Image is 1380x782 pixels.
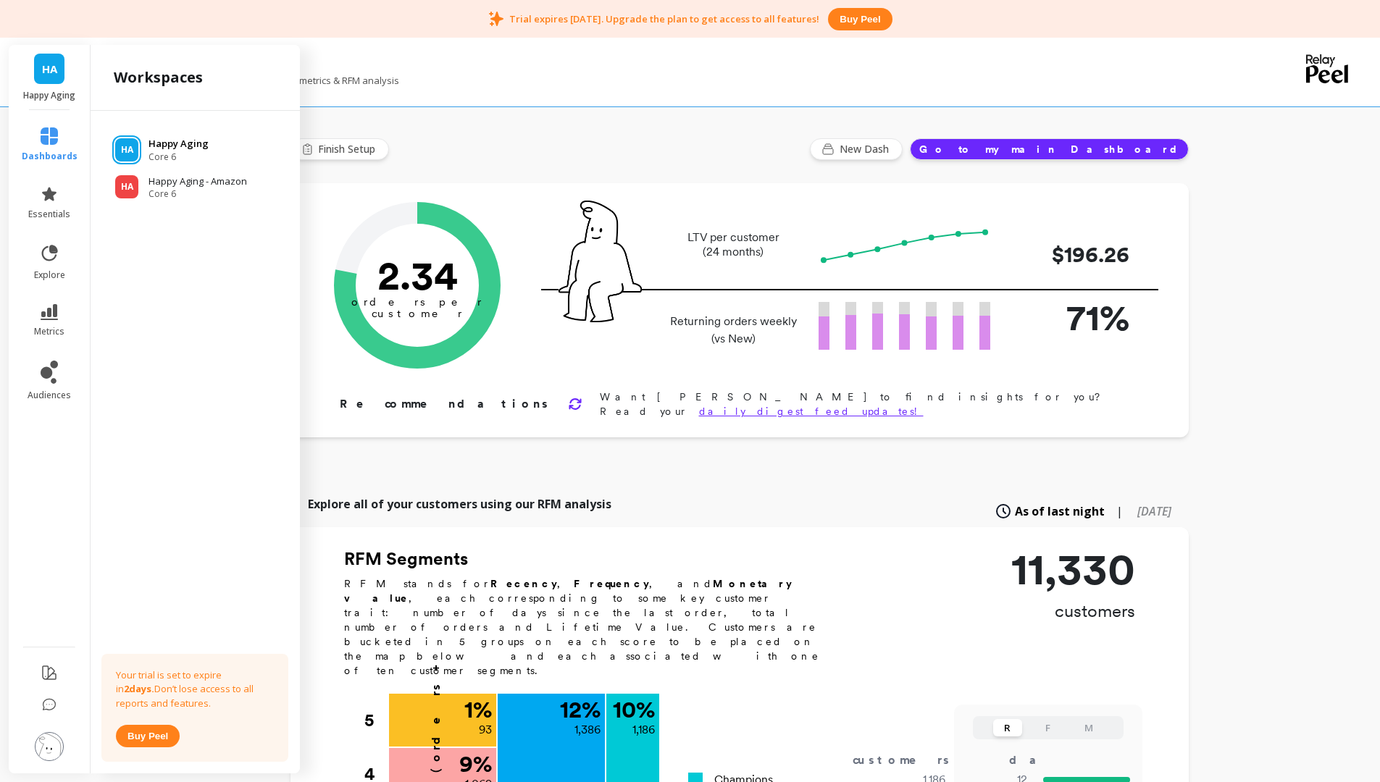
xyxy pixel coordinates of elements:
[1011,547,1135,591] p: 11,330
[479,721,492,739] p: 93
[613,698,655,721] p: 10 %
[116,668,274,711] p: Your trial is set to expire in Don’t lose access to all reports and features.
[34,326,64,337] span: metrics
[666,313,801,348] p: Returning orders weekly (vs New)
[28,390,71,401] span: audiences
[377,251,457,299] text: 2.34
[121,144,133,156] span: HA
[149,188,247,200] span: Core 6
[828,8,892,30] button: Buy peel
[35,732,64,761] img: profile picture
[114,67,203,88] h2: workspaces
[559,201,642,322] img: pal seatted on line
[459,752,492,775] p: 9 %
[699,405,924,417] a: daily digest feed updates!
[22,151,78,162] span: dashboards
[364,694,388,747] div: 5
[600,390,1142,419] p: Want [PERSON_NAME] to find insights for you? Read your
[28,209,70,220] span: essentials
[1015,503,1105,520] span: As of last night
[42,61,57,77] span: HA
[116,725,180,747] button: Buy peel
[1137,503,1171,519] span: [DATE]
[149,151,209,163] span: Core 6
[993,719,1022,736] button: R
[344,576,837,678] p: RFM stands for , , and , each corresponding to some key customer trait: number of days since the ...
[574,721,601,739] p: 1,386
[149,137,209,151] p: Happy Aging
[574,578,649,589] b: Frequency
[560,698,601,721] p: 12 %
[371,307,463,320] tspan: customer
[34,269,65,281] span: explore
[1011,600,1135,623] p: customers
[853,752,970,769] div: customers
[910,138,1189,160] button: Go to my main Dashboard
[1074,719,1103,736] button: M
[149,175,247,189] p: Happy Aging - Amazon
[1013,290,1129,345] p: 71%
[810,138,903,160] button: New Dash
[318,142,380,156] span: Finish Setup
[666,230,801,259] p: LTV per customer (24 months)
[23,90,76,101] p: Happy Aging
[1013,238,1129,271] p: $196.26
[509,12,819,25] p: Trial expires [DATE]. Upgrade the plan to get access to all features!
[124,682,154,695] strong: 2 days.
[340,395,551,413] p: Recommendations
[1009,752,1069,769] div: days
[351,295,483,308] tspan: orders per
[464,698,492,721] p: 1 %
[1034,719,1063,736] button: F
[840,142,893,156] span: New Dash
[344,547,837,571] h2: RFM Segments
[308,495,611,513] p: Explore all of your customers using our RFM analysis
[121,181,133,193] span: HA
[1116,503,1123,520] span: |
[490,578,557,589] b: Recency
[290,138,389,160] button: Finish Setup
[632,721,655,739] p: 1,186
